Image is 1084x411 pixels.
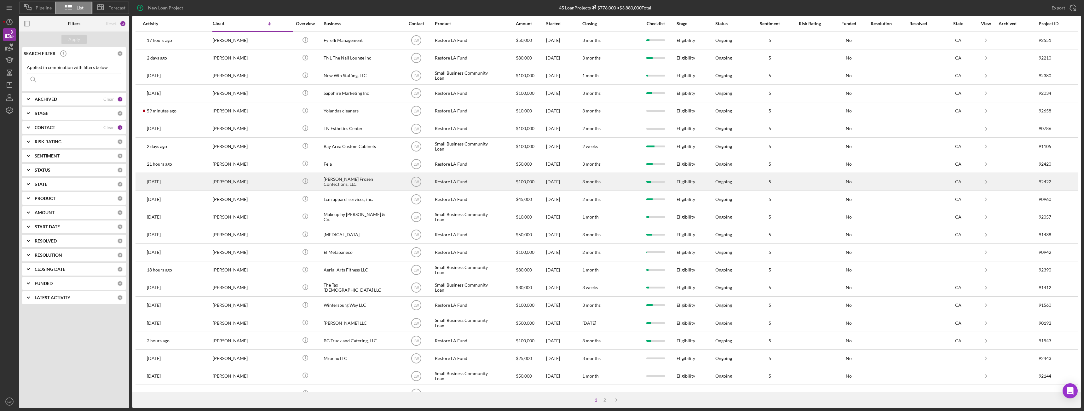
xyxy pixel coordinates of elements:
div: 5 [754,108,786,113]
text: LW [414,233,419,237]
b: CONTACT [35,125,55,130]
time: 2025-10-08 00:20 [147,162,172,167]
div: [PERSON_NAME] [213,208,276,225]
div: Eligibility [677,50,707,66]
div: [DATE] [546,279,574,296]
time: 2025-10-08 20:14 [147,108,176,113]
div: Sapphire Marketing Inc [324,85,387,102]
time: 2 months [582,249,601,255]
div: Checklist [643,21,669,26]
div: Restore LA Fund [435,50,498,66]
div: Closing [582,21,630,26]
div: [DATE] [546,32,574,49]
div: 92390 [1039,262,1064,278]
time: 2025-10-07 18:10 [147,197,161,202]
text: LW [414,268,419,272]
div: 92422 [1039,173,1064,190]
div: No [834,179,863,184]
div: Ongoing [715,285,732,290]
div: 0 [117,196,123,201]
text: LW [414,127,419,131]
div: [PERSON_NAME] [213,262,276,278]
div: 90942 [1039,244,1064,261]
div: [DATE] [546,103,574,119]
text: LW [414,91,419,96]
div: [PERSON_NAME] [213,226,276,243]
div: Yolandas cleaners [324,103,387,119]
div: 0 [117,224,123,230]
div: No [834,250,863,255]
div: [DATE] [546,85,574,102]
div: No [834,321,863,326]
div: 5 [754,91,786,96]
div: No [834,144,863,149]
div: Ongoing [715,214,732,220]
div: [PERSON_NAME] [213,67,276,84]
text: LW [414,38,419,43]
time: 3 months [582,37,601,43]
div: No [834,126,863,131]
div: [PERSON_NAME] [213,32,276,49]
time: 2 weeks [582,144,598,149]
div: [DATE] [546,50,574,66]
b: STATE [35,182,47,187]
time: 3 months [582,302,601,308]
div: Restore LA Fund [435,297,498,314]
text: LW [414,74,419,78]
div: 5 [754,55,786,60]
div: Small Business Community Loan [435,67,498,84]
div: 5 [754,250,786,255]
time: 2025-09-30 17:14 [147,303,161,308]
div: El Metapaneco [324,244,387,261]
text: LW [414,109,419,113]
time: 2025-09-24 19:06 [147,321,161,326]
div: Ongoing [715,179,732,184]
text: LW [414,215,419,220]
div: 5 [754,214,786,220]
text: LW [414,197,419,202]
div: Apply [68,35,80,44]
div: 92658 [1039,103,1064,119]
span: $100,000 [516,302,534,308]
span: $10,000 [516,108,532,113]
time: 2025-09-20 09:15 [147,232,161,237]
div: Small Business Community Loan [435,262,498,278]
div: 92210 [1039,50,1064,66]
div: Aerial Arts Fitness LLC [324,262,387,278]
div: 0 [117,167,123,173]
div: 0 [117,252,123,258]
div: Ongoing [715,162,732,167]
div: Eligibility [677,103,707,119]
div: CA [946,179,971,184]
b: SENTIMENT [35,153,60,158]
div: Fyrefli Management [324,32,387,49]
div: [PERSON_NAME] [213,191,276,208]
div: Restore LA Fund [435,173,498,190]
div: Product [435,21,498,26]
text: LW [414,162,419,166]
div: Eligibility [677,67,707,84]
div: 5 [754,73,786,78]
b: STAGE [35,111,48,116]
span: $50,000 [516,232,532,237]
text: LW [414,286,419,290]
div: Overview [293,21,317,26]
div: Archived [999,21,1030,26]
span: $30,000 [516,285,532,290]
div: Eligibility [677,85,707,102]
div: New Win Staffing, LLC [324,67,387,84]
div: Ongoing [715,232,732,237]
div: [PERSON_NAME] LLC [324,315,387,331]
div: Clear [103,125,114,130]
div: No [834,197,863,202]
time: 3 months [582,90,601,96]
span: $500,000 [516,320,534,326]
span: $50,000 [516,161,532,167]
time: 1 month [582,267,599,272]
div: 2 [120,20,126,27]
div: [PERSON_NAME] [213,315,276,331]
time: 1 month [582,214,599,220]
span: $100,000 [516,126,534,131]
div: [DATE] [546,226,574,243]
div: 5 [754,179,786,184]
